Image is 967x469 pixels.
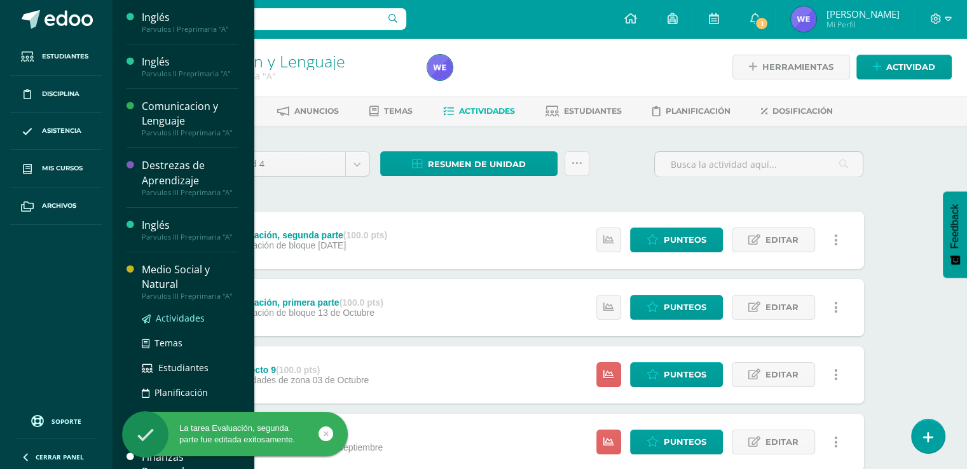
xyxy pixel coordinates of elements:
a: Unidad 4 [216,152,369,176]
span: Punteos [664,430,706,454]
span: Planificación [666,106,730,116]
span: Editar [765,430,799,454]
span: Actividades [459,106,515,116]
a: Punteos [630,228,723,252]
div: Evaluación, primera parte [230,297,383,308]
span: Evaluación de bloque [230,240,315,250]
input: Busca un usuario... [120,8,406,30]
span: Editar [765,296,799,319]
a: Herramientas [732,55,850,79]
span: Actividades [156,312,205,324]
span: Feedback [949,204,961,248]
a: Actividades [142,311,238,325]
span: Estudiantes [564,106,622,116]
div: Comunicacion y Lenguaje [142,99,238,128]
a: Planificación [652,101,730,121]
span: Editar [765,228,799,252]
span: Evaluación de bloque [230,308,315,318]
span: 13 de Octubre [318,308,374,318]
h1: Comunicacion y Lenguaje [160,52,412,70]
span: Editar [765,363,799,386]
img: e55be995dafeee3cef32c3080d9a0414.png [427,55,453,80]
span: Dosificación [154,411,205,423]
a: Destrezas de AprendizajeParvulos III Preprimaria "A" [142,158,238,196]
a: InglésParvulos III Preprimaria "A" [142,218,238,241]
div: Parvulos III Preprimaria "A" [142,128,238,137]
a: Resumen de unidad [380,151,558,176]
a: Temas [369,101,413,121]
span: Asistencia [42,126,81,136]
div: Parvulos II Preprimaria "A" [142,69,238,78]
a: Actividad [856,55,952,79]
div: Inglés [142,218,238,233]
div: La tarea Evaluación, segunda parte fue editada exitosamente. [122,423,348,445]
div: Parvulos III Preprimaria "A" [142,233,238,241]
a: Estudiantes [10,38,102,76]
a: Disciplina [10,76,102,113]
span: Punteos [664,296,706,319]
a: Punteos [630,430,723,454]
span: Cerrar panel [36,452,84,461]
a: Punteos [630,362,723,387]
div: Parvulos III Preprimaria "A" [142,292,238,301]
a: Medio Social y NaturalParvulos III Preprimaria "A" [142,262,238,301]
a: Estudiantes [545,101,622,121]
a: Soporte [15,412,97,429]
div: Parvulos I Preprimaria "A" [142,25,238,34]
a: Anuncios [277,101,339,121]
div: Medio Social y Natural [142,262,238,292]
a: Actividades [443,101,515,121]
button: Feedback - Mostrar encuesta [943,191,967,278]
a: Dosificación [761,101,833,121]
a: InglésParvulos I Preprimaria "A" [142,10,238,34]
span: Punteos [664,363,706,386]
div: Destrezas de Aprendizaje [142,158,238,187]
a: Punteos [630,295,723,320]
strong: (100.0 pts) [276,365,320,375]
span: Actividad [886,55,935,79]
div: Parvulos III Preprimaria 'A' [160,70,412,82]
span: Unidad 4 [226,152,336,176]
span: [DATE] [318,240,346,250]
span: Resumen de unidad [428,153,526,176]
span: Anuncios [294,106,339,116]
span: Estudiantes [158,362,209,374]
a: Temas [142,336,238,350]
span: [PERSON_NAME] [826,8,899,20]
a: Archivos [10,187,102,225]
input: Busca la actividad aquí... [655,152,863,177]
span: Temas [384,106,413,116]
div: Inglés [142,55,238,69]
strong: (100.0 pts) [339,297,383,308]
span: Punteos [664,228,706,252]
span: Mis cursos [42,163,83,173]
a: Estudiantes [142,360,238,375]
img: e55be995dafeee3cef32c3080d9a0414.png [791,6,816,32]
span: Soporte [51,417,81,426]
a: Dosificación [142,410,238,425]
span: Actividades de zona [230,375,310,385]
span: 1 [755,17,769,31]
span: Estudiantes [42,51,88,62]
span: Dosificación [772,106,833,116]
a: Asistencia [10,113,102,151]
a: Planificación [142,385,238,400]
span: Mi Perfil [826,19,899,30]
div: Evaluación, segunda parte [230,230,387,240]
strong: (100.0 pts) [343,230,387,240]
span: Planificación [154,386,208,398]
span: Herramientas [762,55,833,79]
span: Archivos [42,201,76,211]
span: 03 de Octubre [313,375,369,385]
div: Parvulos III Preprimaria "A" [142,188,238,197]
span: Temas [154,337,182,349]
a: Mis cursos [10,150,102,187]
div: Proyecto 9 [230,365,369,375]
a: Comunicacion y LenguajeParvulos III Preprimaria "A" [142,99,238,137]
div: Inglés [142,10,238,25]
span: Disciplina [42,89,79,99]
a: InglésParvulos II Preprimaria "A" [142,55,238,78]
